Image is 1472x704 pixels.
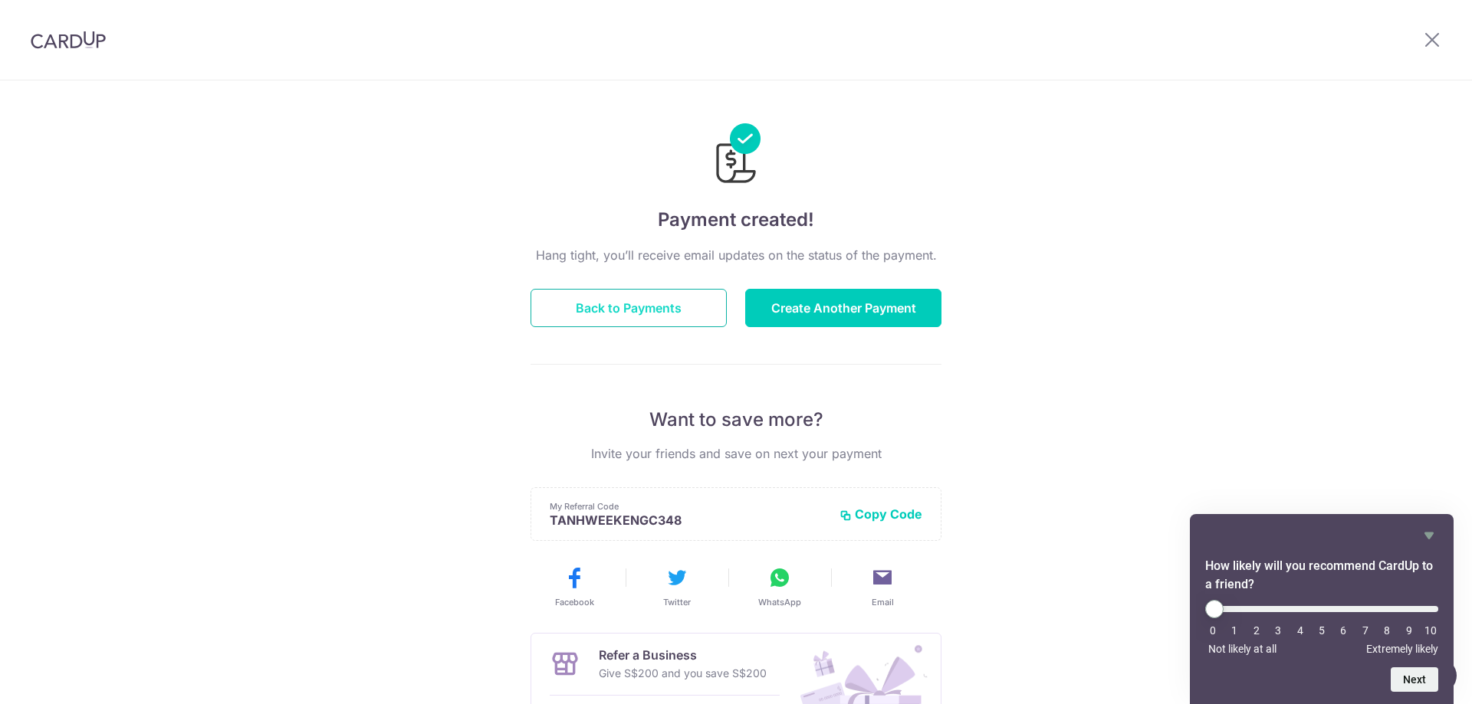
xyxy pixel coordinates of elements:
p: Hang tight, you’ll receive email updates on the status of the payment. [531,246,941,264]
button: Facebook [529,565,619,608]
button: Email [837,565,928,608]
li: 6 [1336,624,1351,637]
span: Not likely at all [1208,643,1276,655]
div: How likely will you recommend CardUp to a friend? Select an option from 0 to 10, with 0 being Not... [1205,600,1438,655]
button: Hide survey [1420,526,1438,545]
p: TANHWEEKENGC348 [550,512,827,528]
li: 2 [1249,624,1264,637]
button: Copy Code [839,506,922,522]
p: My Referral Code [550,500,827,512]
div: How likely will you recommend CardUp to a friend? Select an option from 0 to 10, with 0 being Not... [1205,526,1438,692]
li: 5 [1314,624,1329,637]
li: 10 [1423,624,1438,637]
p: Refer a Business [599,646,767,664]
span: WhatsApp [758,596,801,608]
h2: How likely will you recommend CardUp to a friend? Select an option from 0 to 10, with 0 being Not... [1205,557,1438,594]
li: 8 [1379,624,1395,637]
p: Give S$200 and you save S$200 [599,664,767,683]
img: Payments [711,123,761,188]
button: Twitter [632,565,722,608]
li: 7 [1358,624,1373,637]
p: Want to save more? [531,408,941,432]
button: Create Another Payment [745,289,941,327]
span: Help [34,11,66,25]
span: Extremely likely [1366,643,1438,655]
button: WhatsApp [734,565,825,608]
span: Twitter [663,596,691,608]
img: CardUp [31,31,106,49]
li: 0 [1205,624,1221,637]
button: Next question [1391,667,1438,692]
span: Facebook [555,596,594,608]
li: 1 [1227,624,1242,637]
li: 3 [1270,624,1286,637]
p: Invite your friends and save on next your payment [531,444,941,463]
li: 9 [1401,624,1417,637]
button: Back to Payments [531,289,727,327]
h4: Payment created! [531,206,941,234]
li: 4 [1293,624,1308,637]
span: Email [872,596,894,608]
